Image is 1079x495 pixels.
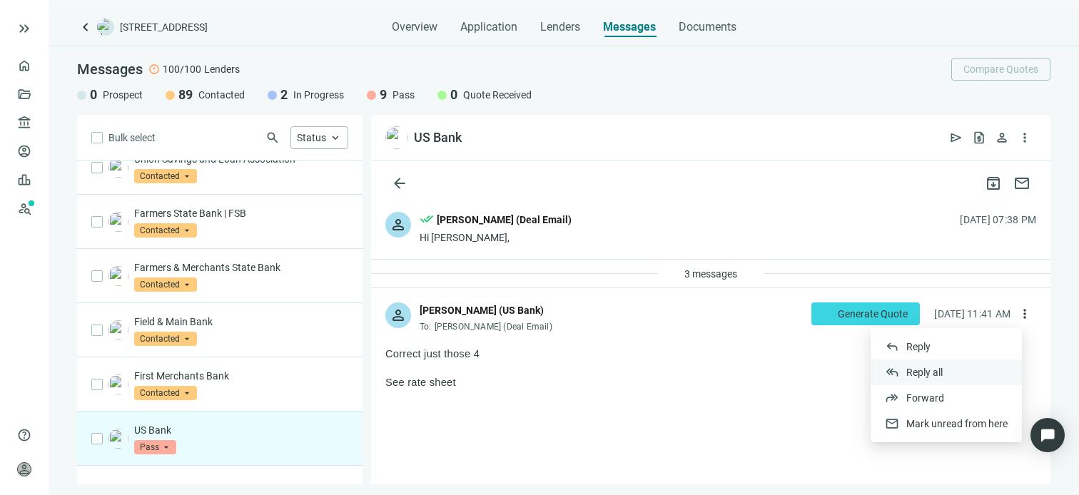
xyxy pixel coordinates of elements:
button: person [991,126,1013,149]
img: ddcc0ba9-5258-4ad9-b325-d1657596f37e [108,266,128,286]
span: In Progress [293,88,344,102]
span: Generate Quote [838,308,908,320]
p: Farmers State Bank | FSB [134,206,348,220]
span: done_all [420,212,434,230]
img: 82ed4670-6f99-4007-bc2a-07e90399e5f0.png [108,374,128,394]
span: mail [1013,175,1030,192]
span: Contacted [134,169,197,183]
span: more_vert [1018,307,1032,321]
span: keyboard_arrow_up [329,131,342,144]
span: [PERSON_NAME] (Deal Email) [435,322,552,332]
span: help [17,428,31,442]
button: mail [1008,169,1036,198]
div: US Bank [414,129,462,146]
div: [PERSON_NAME] (Deal Email) [437,212,572,228]
span: Prospect [103,88,143,102]
p: US Bank [134,423,348,437]
span: Messages [77,61,143,78]
span: request_quote [972,131,986,145]
span: sync [189,483,201,494]
span: person [995,131,1009,145]
span: person [390,307,407,324]
span: 89 [178,86,193,103]
div: [DATE] 11:41 AM [934,306,1010,322]
span: Forward [906,392,944,404]
span: Reply [906,341,931,352]
span: Pass [392,88,415,102]
span: Load more [203,483,251,494]
div: [PERSON_NAME] (US Bank) [420,302,544,318]
div: Open Intercom Messenger [1030,418,1065,452]
p: Field & Main Bank [134,315,348,329]
img: f65f725e-21d4-45c2-8664-a03668ea156b [108,158,128,178]
p: Farmers & Merchants State Bank [134,260,348,275]
span: 0 [450,86,457,103]
span: more_vert [1018,131,1032,145]
span: mail [885,417,899,431]
span: Overview [392,20,437,34]
span: 3 messages [684,268,737,280]
span: error [148,63,160,75]
button: 3 messages [672,262,749,285]
div: To: [420,321,556,332]
span: person [17,462,31,476]
span: 2 [280,86,288,103]
span: Application [460,20,517,34]
img: 60647dec-d263-438f-8bd8-208d32a1b660.png [108,429,128,449]
span: send [949,131,963,145]
span: Documents [679,20,736,34]
span: search [265,131,280,145]
div: Hi [PERSON_NAME], [420,230,572,245]
span: Contacted [198,88,245,102]
span: 100/100 [163,62,201,76]
span: Contacted [134,277,197,292]
span: reply_all [885,365,899,379]
div: [DATE] 07:38 PM [960,212,1036,228]
img: deal-logo [97,19,114,36]
button: more_vert [1013,126,1036,149]
span: Contacted [134,332,197,346]
span: Messages [603,20,656,34]
span: [STREET_ADDRESS] [120,20,208,34]
span: Quote Received [463,88,532,102]
p: First Merchants Bank [134,369,348,383]
span: reply [885,340,899,354]
button: arrow_back [385,169,414,198]
button: archive [979,169,1008,198]
button: request_quote [968,126,991,149]
span: Mark unread from here [906,418,1008,429]
span: Status [297,132,326,143]
button: more_vert [1013,302,1036,325]
span: 0 [90,86,97,103]
span: arrow_back [391,175,408,192]
span: Lenders [540,20,580,34]
a: keyboard_arrow_left [77,19,94,36]
span: Contacted [134,386,197,400]
button: send [945,126,968,149]
span: forward [885,391,899,405]
span: account_balance [17,116,27,130]
span: Bulk select [108,130,156,146]
img: 2c88e664-cc96-4e2a-8fbd-3b21eda509da [108,212,128,232]
span: Reply all [906,367,943,378]
span: archive [985,175,1002,192]
button: keyboard_double_arrow_right [16,20,33,37]
span: 9 [380,86,387,103]
img: db6f25dc-7808-43be-a3fa-a4f2103cb24d [108,320,128,340]
span: person [390,216,407,233]
button: Generate Quote [811,302,920,325]
span: Pass [134,440,176,454]
img: 60647dec-d263-438f-8bd8-208d32a1b660.png [385,126,408,149]
span: Lenders [204,62,240,76]
button: Compare Quotes [951,58,1050,81]
span: Contacted [134,223,197,238]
